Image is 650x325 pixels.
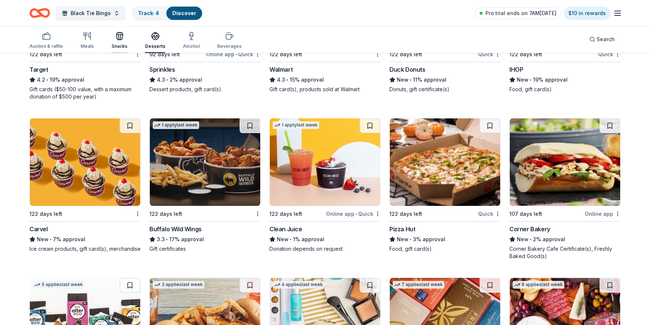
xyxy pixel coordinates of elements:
[81,29,94,53] button: Meals
[81,43,94,49] div: Meals
[509,118,621,260] a: Image for Corner Bakery107 days leftOnline appCorner BakeryNew•2% approvalCorner Bakery Cafe Cert...
[149,225,202,233] div: Buffalo Wild Wings
[157,75,165,84] span: 4.3
[150,118,260,206] img: Image for Buffalo Wild Wings
[389,210,422,218] div: 122 days left
[183,43,199,49] div: Alcohol
[509,50,542,59] div: 122 days left
[530,77,531,83] span: •
[269,65,293,74] div: Walmart
[183,29,199,53] button: Alcohol
[286,77,288,83] span: •
[131,6,203,21] button: Track· 4Discover
[513,281,564,289] div: 8 applies last week
[277,75,285,84] span: 4.3
[269,75,381,84] div: 15% approval
[46,77,48,83] span: •
[153,281,204,289] div: 3 applies last week
[273,281,324,289] div: 4 applies last week
[33,281,84,289] div: 5 applies last week
[29,225,48,233] div: Carvel
[517,75,529,84] span: New
[478,50,501,59] div: Quick
[29,210,62,218] div: 122 days left
[517,235,529,244] span: New
[149,118,261,253] a: Image for Buffalo Wild Wings1 applylast week122 days leftBuffalo Wild Wings3.3•17% approvalGift c...
[29,50,62,59] div: 122 days left
[149,235,261,244] div: 17% approval
[29,118,141,253] a: Image for Carvel122 days leftCarvelNew•7% approvalIce cream products, gift card(s), merchandise
[112,29,127,53] button: Snacks
[290,236,292,242] span: •
[149,50,180,59] div: 92 days left
[510,118,620,206] img: Image for Corner Bakery
[149,245,261,253] div: Gift certificates
[509,86,621,93] div: Food, gift card(s)
[149,210,182,218] div: 122 days left
[389,118,501,253] a: Image for Pizza Hut122 days leftQuickPizza HutNew•3% approvalFood, gift card(s)
[206,50,261,59] div: Online app Quick
[217,43,241,49] div: Beverages
[29,245,141,253] div: Ice cream products, gift card(s), merchandise
[389,65,425,74] div: Duck Donuts
[157,235,165,244] span: 3.3
[149,75,261,84] div: 2% approval
[389,245,501,253] div: Food, gift card(s)
[478,209,501,218] div: Quick
[410,236,411,242] span: •
[145,29,165,53] button: Desserts
[50,236,52,242] span: •
[397,75,409,84] span: New
[597,35,615,44] span: Search
[236,51,237,57] span: •
[269,118,381,253] a: Image for Clean Juice1 applylast week122 days leftOnline app•QuickClean JuiceNew•1% approvalDonat...
[326,209,381,218] div: Online app Quick
[389,50,422,59] div: 122 days left
[149,86,261,93] div: Dessert products, gift card(s)
[270,118,380,206] img: Image for Clean Juice
[475,7,561,19] a: Pro trial ends on 7AM[DATE]
[37,75,45,84] span: 4.2
[397,235,409,244] span: New
[273,121,319,129] div: 1 apply last week
[166,77,168,83] span: •
[269,50,302,59] div: 122 days left
[29,29,63,53] button: Auction & raffle
[269,210,302,218] div: 122 days left
[29,86,141,100] div: Gift cards ($50-100 value, with a maximum donation of $500 per year)
[29,4,50,22] a: Home
[37,235,49,244] span: New
[393,281,444,289] div: 7 applies last week
[112,43,127,49] div: Snacks
[29,75,141,84] div: 19% approval
[509,75,621,84] div: 19% approval
[583,32,621,47] button: Search
[509,245,621,260] div: Corner Bakery Cafe Certificate(s), Freshly Baked Good(s)
[217,29,241,53] button: Beverages
[153,121,199,129] div: 1 apply last week
[145,43,165,49] div: Desserts
[269,235,381,244] div: 1% approval
[269,225,302,233] div: Clean Juice
[389,86,501,93] div: Donuts, gift certificate(s)
[585,209,621,218] div: Online app
[269,245,381,253] div: Donation depends on request
[389,225,415,233] div: Pizza Hut
[485,9,557,18] span: Pro trial ends on 7AM[DATE]
[389,235,501,244] div: 3% approval
[166,236,168,242] span: •
[56,6,126,21] button: Black Tie Bingo
[149,65,175,74] div: Sprinkles
[277,235,289,244] span: New
[390,118,500,206] img: Image for Pizza Hut
[410,77,411,83] span: •
[509,65,523,74] div: IHOP
[29,65,48,74] div: Target
[356,211,357,217] span: •
[509,210,542,218] div: 107 days left
[509,225,550,233] div: Corner Bakery
[269,86,381,93] div: Gift card(s), products sold at Walmart
[509,235,621,244] div: 2% approval
[389,75,501,84] div: 11% approval
[71,9,111,18] span: Black Tie Bingo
